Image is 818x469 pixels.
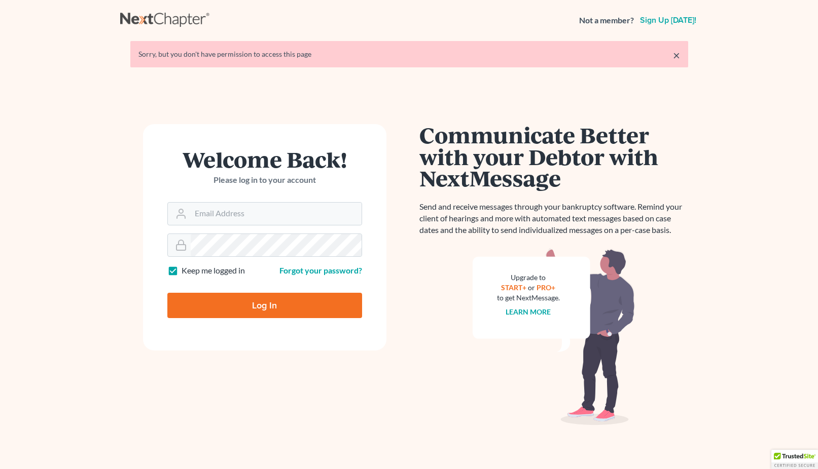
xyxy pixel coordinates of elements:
[167,293,362,318] input: Log In
[506,307,551,316] a: Learn more
[167,148,362,170] h1: Welcome Back!
[138,49,680,59] div: Sorry, but you don't have permission to access this page
[279,265,362,275] a: Forgot your password?
[167,174,362,186] p: Please log in to your account
[771,450,818,469] div: TrustedSite Certified
[537,283,555,292] a: PRO+
[182,265,245,277] label: Keep me logged in
[419,201,688,236] p: Send and receive messages through your bankruptcy software. Remind your client of hearings and mo...
[497,293,560,303] div: to get NextMessage.
[473,248,635,425] img: nextmessage_bg-59042aed3d76b12b5cd301f8e5b87938c9018125f34e5fa2b7a6b67550977c72.svg
[673,49,680,61] a: ×
[638,16,698,24] a: Sign up [DATE]!
[191,203,362,225] input: Email Address
[419,124,688,189] h1: Communicate Better with your Debtor with NextMessage
[501,283,526,292] a: START+
[579,15,634,26] strong: Not a member?
[497,272,560,283] div: Upgrade to
[528,283,535,292] span: or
